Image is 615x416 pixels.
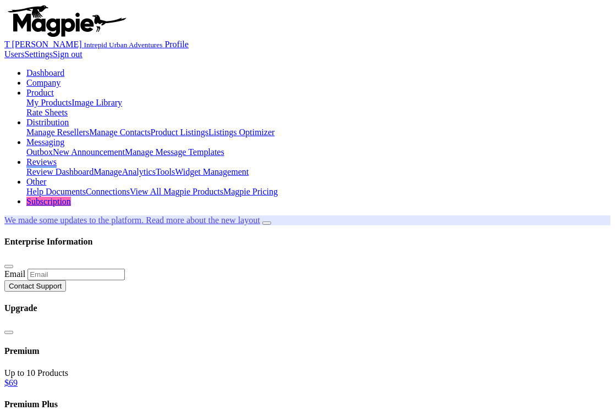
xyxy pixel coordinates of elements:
h4: Premium [4,346,611,356]
a: Manage [94,167,122,176]
a: Product [26,88,54,97]
a: My Products [26,98,72,107]
a: Distribution [26,118,69,127]
a: Magpie Pricing [223,187,278,196]
a: Image Library [72,98,122,107]
a: Manage Message Templates [125,147,224,157]
h4: Upgrade [4,303,611,313]
a: Settings [24,49,53,59]
a: Outbox [26,147,53,157]
a: Sign out [53,49,83,59]
a: Analytics [122,167,156,176]
h4: Enterprise Information [4,237,611,247]
a: Help Documents [26,187,86,196]
div: Up to 10 Products [4,368,611,378]
a: Users [4,49,24,59]
a: Connections [86,187,130,196]
a: T [PERSON_NAME] Intrepid Urban Adventures [4,40,164,49]
a: Rate Sheets [26,108,68,117]
a: Manage Contacts [89,127,151,137]
a: Widget Management [175,167,249,176]
a: Listings Optimizer [208,127,274,137]
img: logo-ab69f6fb50320c5b225c76a69d11143b.png [4,4,128,37]
span: [PERSON_NAME] [12,40,81,49]
a: View All Magpie Products [130,187,223,196]
input: Email [28,269,125,280]
span: T [4,40,9,49]
button: Close [4,331,13,334]
a: New Announcement [53,147,125,157]
small: Intrepid Urban Adventures [84,41,163,49]
h4: Premium Plus [4,400,611,409]
a: $69 [4,378,18,387]
button: Close announcement [262,221,271,225]
a: Messaging [26,137,64,147]
a: Manage Resellers [26,127,89,137]
a: Subscription [26,197,71,206]
a: Dashboard [26,68,64,77]
a: Other [26,177,46,186]
a: Profile [164,40,189,49]
button: Close [4,265,13,268]
a: Review Dashboard [26,167,94,176]
button: Contact Support [4,280,66,292]
a: Company [26,78,61,87]
a: Product Listings [151,127,208,137]
a: Tools [156,167,175,176]
a: We made some updates to the platform. Read more about the new layout [4,215,260,225]
a: Reviews [26,157,57,168]
label: Email [4,269,25,279]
